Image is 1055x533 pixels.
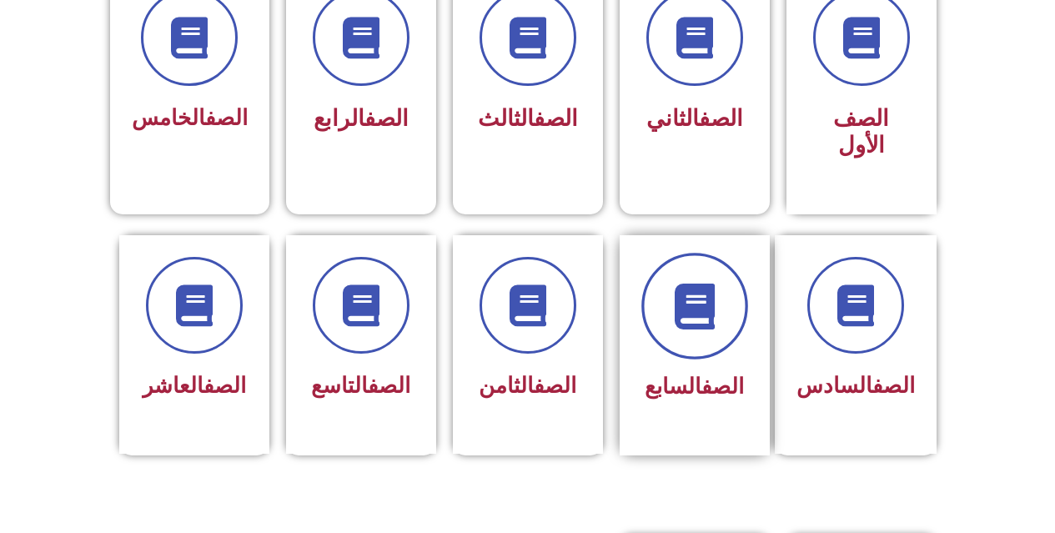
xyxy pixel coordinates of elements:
a: الصف [872,373,915,398]
a: الصف [701,374,744,399]
span: العاشر [143,373,246,398]
span: التاسع [311,373,410,398]
span: السادس [796,373,915,398]
span: الخامس [132,105,248,130]
a: الصف [364,105,409,132]
span: الثالث [478,105,578,132]
span: الرابع [314,105,409,132]
a: الصف [534,105,578,132]
span: الثامن [479,373,576,398]
span: الثاني [646,105,743,132]
span: السابع [645,374,744,399]
a: الصف [699,105,743,132]
span: الصف الأول [833,105,889,158]
a: الصف [205,105,248,130]
a: الصف [203,373,246,398]
a: الصف [534,373,576,398]
a: الصف [368,373,410,398]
